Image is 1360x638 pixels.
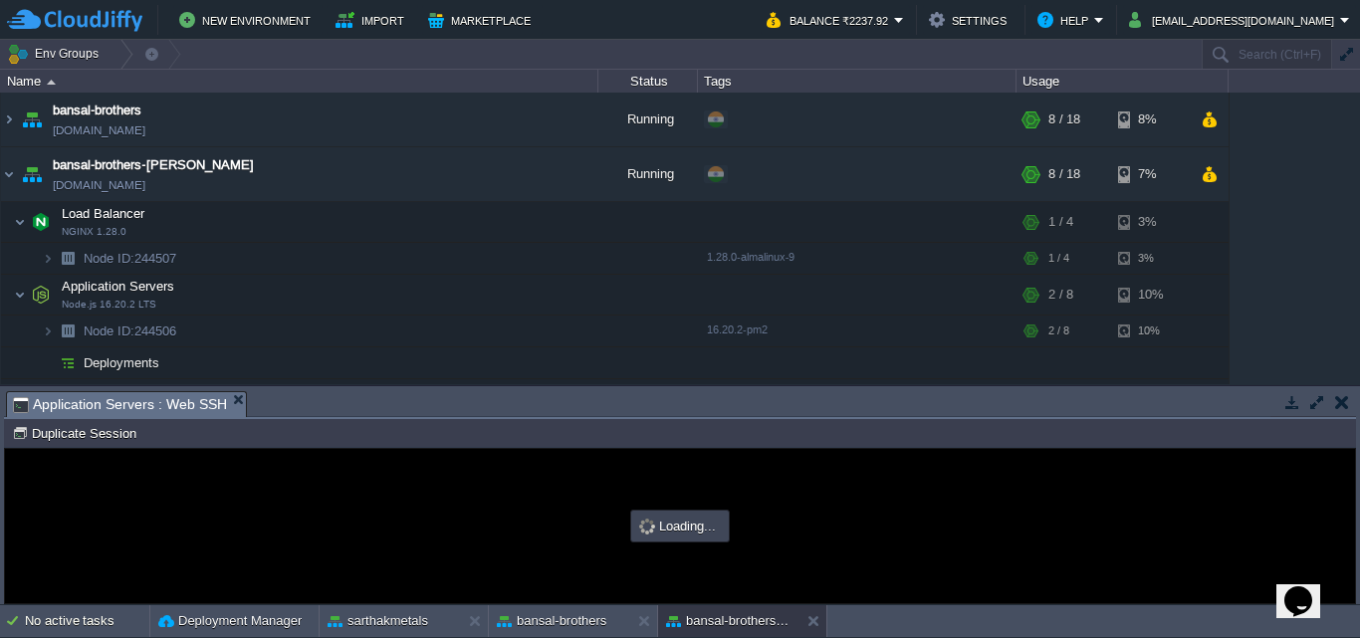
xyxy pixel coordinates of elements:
button: Marketplace [428,8,537,32]
a: Load BalancerNGINX 1.28.0 [60,206,147,221]
div: 3% [1118,243,1183,274]
a: bansal-brothers-[PERSON_NAME] [53,155,254,175]
button: New Environment [179,8,317,32]
div: Tags [699,70,1016,93]
a: [DOMAIN_NAME] [53,175,145,195]
div: 8 / 18 [1048,147,1080,201]
a: SQL Databases [60,383,156,398]
img: AMDAwAAAACH5BAEAAAAALAAAAAABAAEAAAICRAEAOw== [14,379,26,419]
span: SQL Databases [60,382,156,399]
span: Node.js 16.20.2 LTS [62,299,156,311]
button: [EMAIL_ADDRESS][DOMAIN_NAME] [1129,8,1340,32]
img: AMDAwAAAACH5BAEAAAAALAAAAAABAAEAAAICRAEAOw== [54,243,82,274]
iframe: chat widget [1276,558,1340,618]
button: bansal-brothers [497,611,606,631]
span: NGINX 1.28.0 [62,226,126,238]
div: Status [599,70,697,93]
img: AMDAwAAAACH5BAEAAAAALAAAAAABAAEAAAICRAEAOw== [27,202,55,242]
div: 10% [1118,316,1183,346]
div: 7% [1118,379,1183,419]
div: Name [2,70,597,93]
img: CloudJiffy [7,8,142,33]
button: bansal-brothers-[PERSON_NAME] [666,611,792,631]
div: 1 / 4 [1048,202,1073,242]
span: 1.28.0-almalinux-9 [707,251,794,263]
span: 244507 [82,250,179,267]
img: AMDAwAAAACH5BAEAAAAALAAAAAABAAEAAAICRAEAOw== [42,316,54,346]
a: Application ServersNode.js 16.20.2 LTS [60,279,177,294]
button: Env Groups [7,40,106,68]
img: AMDAwAAAACH5BAEAAAAALAAAAAABAAEAAAICRAEAOw== [1,93,17,146]
img: AMDAwAAAACH5BAEAAAAALAAAAAABAAEAAAICRAEAOw== [54,347,82,378]
div: 2 / 8 [1048,275,1073,315]
a: Deployments [82,354,162,371]
div: Running [598,93,698,146]
div: Usage [1018,70,1228,93]
div: Running [598,147,698,201]
button: Import [336,8,410,32]
img: AMDAwAAAACH5BAEAAAAALAAAAAABAAEAAAICRAEAOw== [18,93,46,146]
img: AMDAwAAAACH5BAEAAAAALAAAAAABAAEAAAICRAEAOw== [14,202,26,242]
img: AMDAwAAAACH5BAEAAAAALAAAAAABAAEAAAICRAEAOw== [27,275,55,315]
a: Node ID:244507 [82,250,179,267]
img: AMDAwAAAACH5BAEAAAAALAAAAAABAAEAAAICRAEAOw== [1,147,17,201]
div: 7% [1118,147,1183,201]
button: sarthakmetals [328,611,428,631]
span: Application Servers [60,278,177,295]
div: 8% [1118,93,1183,146]
button: Balance ₹2237.92 [767,8,894,32]
div: 8 / 18 [1048,93,1080,146]
span: Node ID: [84,251,134,266]
span: Load Balancer [60,205,147,222]
a: bansal-brothers [53,101,141,120]
span: Application Servers : Web SSH [13,392,227,417]
img: AMDAwAAAACH5BAEAAAAALAAAAAABAAEAAAICRAEAOw== [47,80,56,85]
button: Duplicate Session [12,424,142,442]
button: Settings [929,8,1013,32]
img: AMDAwAAAACH5BAEAAAAALAAAAAABAAEAAAICRAEAOw== [14,275,26,315]
div: 10% [1118,275,1183,315]
img: AMDAwAAAACH5BAEAAAAALAAAAAABAAEAAAICRAEAOw== [42,243,54,274]
span: 16.20.2-pm2 [707,323,768,335]
img: AMDAwAAAACH5BAEAAAAALAAAAAABAAEAAAICRAEAOw== [18,147,46,201]
div: 1 / 4 [1048,243,1069,274]
div: Loading... [633,513,727,539]
div: No active tasks [25,605,149,637]
span: Node ID: [84,323,134,338]
div: 2 / 8 [1048,316,1069,346]
img: AMDAwAAAACH5BAEAAAAALAAAAAABAAEAAAICRAEAOw== [54,316,82,346]
span: 244506 [82,322,179,339]
img: AMDAwAAAACH5BAEAAAAALAAAAAABAAEAAAICRAEAOw== [27,379,55,419]
div: 5 / 6 [1048,379,1073,419]
a: Node ID:244506 [82,322,179,339]
div: 3% [1118,202,1183,242]
a: [DOMAIN_NAME] [53,120,145,140]
button: Deployment Manager [158,611,302,631]
button: Help [1037,8,1094,32]
img: AMDAwAAAACH5BAEAAAAALAAAAAABAAEAAAICRAEAOw== [42,347,54,378]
